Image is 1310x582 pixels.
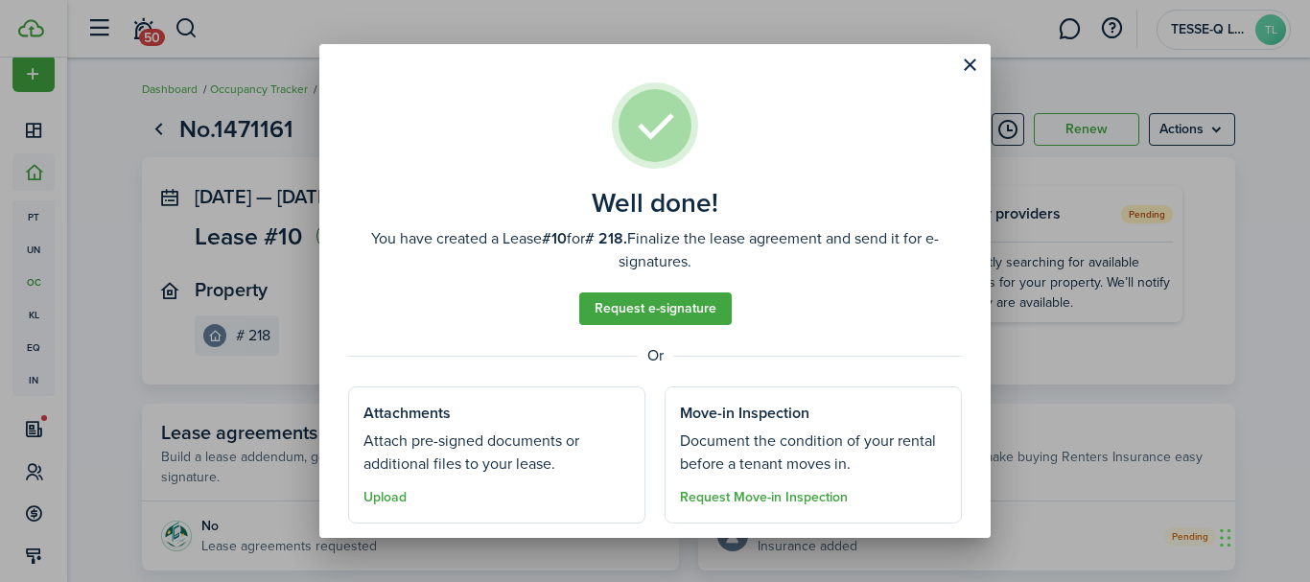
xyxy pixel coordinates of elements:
[1220,509,1231,567] div: Drag
[363,490,407,505] button: Upload
[953,49,986,81] button: Close modal
[348,227,962,273] well-done-description: You have created a Lease for Finalize the lease agreement and send it for e-signatures.
[680,490,848,505] button: Request Move-in Inspection
[363,402,451,425] well-done-section-title: Attachments
[680,402,809,425] well-done-section-title: Move-in Inspection
[592,188,718,219] well-done-title: Well done!
[542,227,567,249] b: #10
[1214,490,1310,582] iframe: Chat Widget
[363,430,630,476] well-done-section-description: Attach pre-signed documents or additional files to your lease.
[348,344,962,367] well-done-separator: Or
[579,292,732,325] a: Request e-signature
[680,430,947,476] well-done-section-description: Document the condition of your rental before a tenant moves in.
[585,227,627,249] b: # 218.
